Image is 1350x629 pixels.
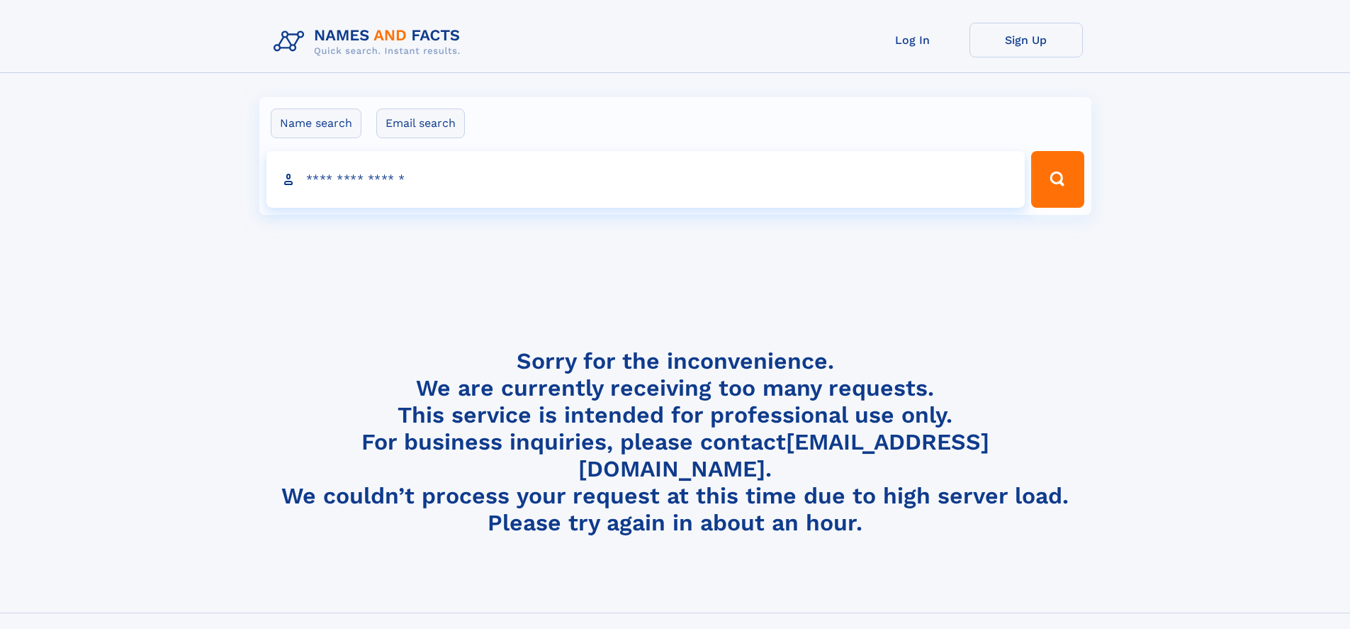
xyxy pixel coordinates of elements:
[268,347,1083,537] h4: Sorry for the inconvenience. We are currently receiving too many requests. This service is intend...
[1031,151,1084,208] button: Search Button
[376,108,465,138] label: Email search
[271,108,361,138] label: Name search
[268,23,472,61] img: Logo Names and Facts
[969,23,1083,57] a: Sign Up
[266,151,1025,208] input: search input
[578,428,989,482] a: [EMAIL_ADDRESS][DOMAIN_NAME]
[856,23,969,57] a: Log In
